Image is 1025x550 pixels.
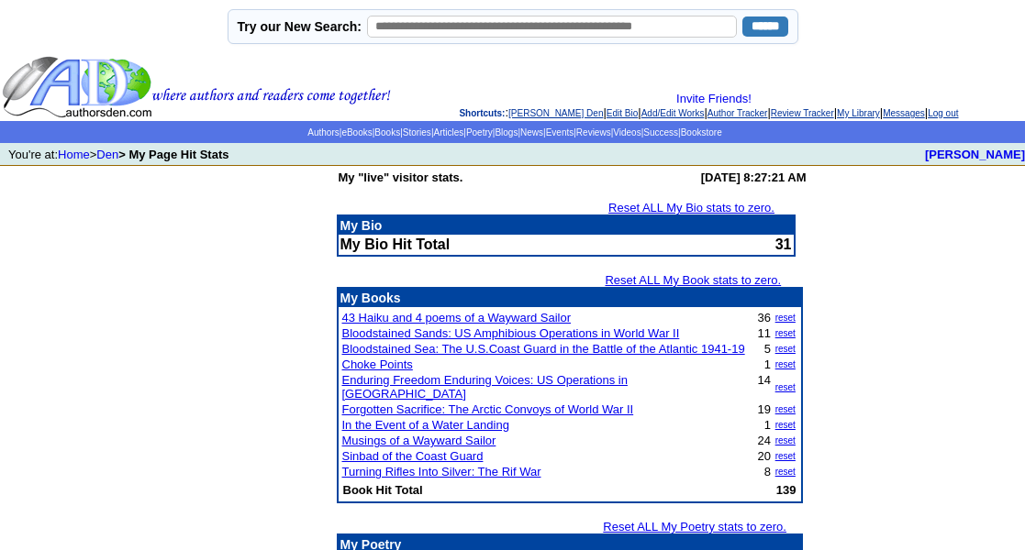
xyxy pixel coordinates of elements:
a: [PERSON_NAME] Den [508,108,603,118]
a: reset [775,435,796,445]
b: My "live" visitor stats. [339,170,463,184]
a: Authors [307,127,339,137]
p: My Books [340,291,799,305]
a: Review Tracker [771,108,834,118]
a: My Library [837,108,880,118]
a: reset [775,359,796,369]
a: Poetry [466,127,493,137]
a: Reset ALL My Bio stats to zero. [608,201,774,214]
font: 20 [757,449,770,463]
font: 11 [757,326,770,340]
div: : | | | | | | | [395,92,1023,119]
b: [DATE] 8:27:21 AM [701,170,807,184]
a: In the Event of a Water Landing [342,418,509,432]
a: [PERSON_NAME] [925,148,1025,161]
a: Invite Friends! [676,92,752,105]
a: reset [775,420,796,430]
font: 1 [764,357,771,371]
a: Bloodstained Sands: US Amphibious Operations in World War II [342,326,680,340]
a: eBooks [341,127,372,137]
b: > My Page Hit Stats [118,148,228,161]
a: Enduring Freedom Enduring Voices: US Operations in [GEOGRAPHIC_DATA] [342,373,628,401]
a: reset [775,467,796,477]
a: reset [775,313,796,323]
font: 14 [757,373,770,387]
font: 31 [775,236,792,252]
img: header_logo2.gif [2,55,391,119]
font: You're at: > [8,148,228,161]
font: 8 [764,465,771,478]
a: reset [775,344,796,354]
a: reset [775,451,796,461]
a: Sinbad of the Coast Guard [342,449,484,463]
a: 43 Haiku and 4 poems of a Wayward Sailor [342,311,572,324]
label: Try our New Search: [238,19,362,34]
b: 139 [776,483,797,497]
a: Reset ALL My Book stats to zero. [605,273,781,287]
font: 36 [757,311,770,324]
a: Choke Points [342,357,413,371]
a: Events [546,127,574,137]
a: reset [775,328,796,338]
font: 5 [764,342,771,356]
a: Reviews [576,127,611,137]
a: Turning Rifles Into Silver: The Rif War [342,465,541,478]
a: Log out [928,108,958,118]
a: Articles [433,127,463,137]
a: Edit Bio [607,108,638,118]
a: Stories [403,127,431,137]
a: Den [96,148,118,161]
a: Author Tracker [707,108,768,118]
a: reset [775,382,796,392]
a: Reset ALL My Poetry stats to zero. [603,520,786,533]
b: Book Hit Total [343,483,423,497]
a: Forgotten Sacrifice: The Arctic Convoys of World War II [342,402,634,416]
b: My Bio Hit Total [340,236,451,252]
a: Messages [883,108,925,118]
a: Home [58,148,90,161]
a: Videos [613,127,641,137]
a: Bookstore [681,127,722,137]
a: Bloodstained Sea: The U.S.Coast Guard in the Battle of the Atlantic 1941-19 [342,342,745,356]
a: News [520,127,543,137]
span: Shortcuts: [459,108,505,118]
a: Books [374,127,400,137]
a: Musings of a Wayward Sailor [342,434,496,447]
a: Add/Edit Works [641,108,705,118]
a: Blogs [495,127,518,137]
font: 24 [757,434,770,447]
a: reset [775,404,796,414]
font: 19 [757,402,770,416]
p: My Bio [340,218,792,233]
a: Success [643,127,678,137]
font: 1 [764,418,771,432]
